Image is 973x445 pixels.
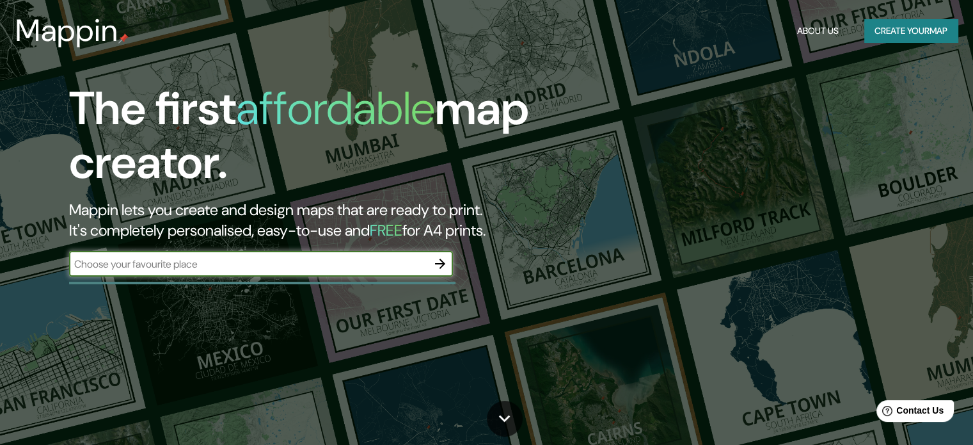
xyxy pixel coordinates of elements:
h1: affordable [236,79,435,138]
input: Choose your favourite place [69,257,427,271]
h5: FREE [370,220,402,240]
h2: Mappin lets you create and design maps that are ready to print. It's completely personalised, eas... [69,200,556,241]
h1: The first map creator. [69,82,556,200]
button: Create yourmap [864,19,958,43]
button: About Us [792,19,844,43]
iframe: Help widget launcher [859,395,959,431]
h3: Mappin [15,13,118,49]
img: mappin-pin [118,33,129,44]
